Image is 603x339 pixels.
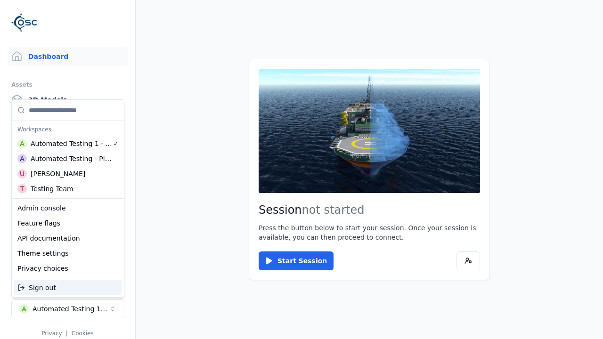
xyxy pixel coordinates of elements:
div: Theme settings [14,246,122,261]
div: A [17,139,27,148]
div: API documentation [14,231,122,246]
div: Testing Team [31,184,73,194]
div: Privacy choices [14,261,122,276]
div: U [17,169,27,178]
div: Automated Testing - Playwright [31,154,112,163]
div: T [17,184,27,194]
div: Sign out [14,280,122,295]
div: Workspaces [14,123,122,136]
div: Automated Testing 1 - Playwright [31,139,113,148]
div: Suggestions [12,278,124,297]
div: Feature flags [14,216,122,231]
div: Admin console [14,201,122,216]
div: Suggestions [12,100,124,198]
div: [PERSON_NAME] [31,169,85,178]
div: Suggestions [12,199,124,278]
div: A [17,154,27,163]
